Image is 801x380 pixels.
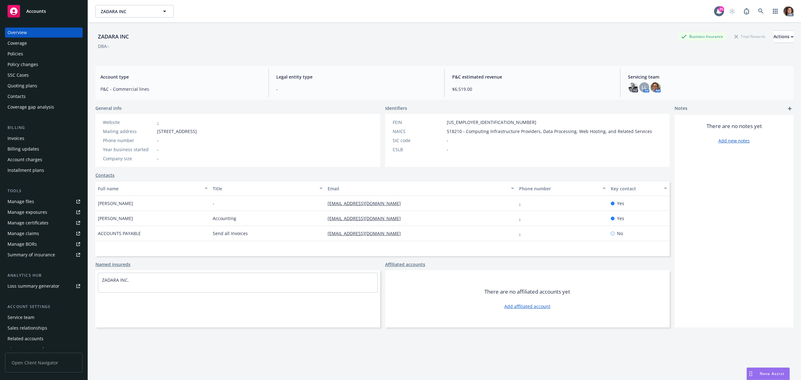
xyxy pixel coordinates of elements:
[519,230,526,236] a: -
[103,146,155,153] div: Year business started
[8,344,59,354] div: Client navigator features
[769,5,782,18] a: Switch app
[747,368,755,380] div: Drag to move
[447,137,448,144] span: -
[5,312,83,322] a: Service team
[5,323,83,333] a: Sales relationships
[213,200,214,207] span: -
[8,133,24,143] div: Invoices
[773,30,793,43] button: Actions
[8,229,39,239] div: Manage claims
[5,304,83,310] div: Account settings
[755,5,767,18] a: Search
[213,185,316,192] div: Title
[5,165,83,175] a: Installment plans
[5,197,83,207] a: Manage files
[100,74,261,80] span: Account type
[5,59,83,69] a: Policy changes
[393,146,444,153] div: CSLB
[393,119,444,126] div: FEIN
[447,146,448,153] span: -
[5,144,83,154] a: Billing updates
[484,288,570,295] span: There are no affiliated accounts yet
[718,137,750,144] a: Add new notes
[98,43,110,49] div: DBA: -
[608,181,670,196] button: Key contact
[786,105,793,112] a: add
[5,281,83,291] a: Loss summary generator
[8,165,44,175] div: Installment plans
[276,86,437,92] span: -
[157,155,159,162] span: -
[5,218,83,228] a: Manage certificates
[8,49,23,59] div: Policies
[328,230,406,236] a: [EMAIL_ADDRESS][DOMAIN_NAME]
[5,133,83,143] a: Invoices
[611,185,660,192] div: Key contact
[5,91,83,101] a: Contacts
[718,6,724,12] div: 25
[5,239,83,249] a: Manage BORs
[650,82,661,92] img: photo
[328,215,406,221] a: [EMAIL_ADDRESS][DOMAIN_NAME]
[740,5,753,18] a: Report a Bug
[328,200,406,206] a: [EMAIL_ADDRESS][DOMAIN_NAME]
[747,367,790,380] button: Nova Assist
[517,181,609,196] button: Phone number
[642,84,647,91] span: LL
[447,128,652,135] span: 518210 - Computing Infrastructure Providers, Data Processing, Web Hosting, and Related Services
[8,38,27,48] div: Coverage
[731,33,768,40] div: Total Rewards
[102,277,129,283] a: ZADARA INC.
[95,172,115,178] a: Contacts
[675,105,687,112] span: Notes
[8,312,34,322] div: Service team
[5,70,83,80] a: SSC Cases
[5,250,83,260] a: Summary of insurance
[5,125,83,131] div: Billing
[5,344,83,354] a: Client navigator features
[617,200,624,207] span: Yes
[783,6,793,16] img: photo
[5,38,83,48] a: Coverage
[5,3,83,20] a: Accounts
[5,81,83,91] a: Quoting plans
[452,86,613,92] span: $6,519.00
[276,74,437,80] span: Legal entity type
[773,31,793,43] div: Actions
[98,200,133,207] span: [PERSON_NAME]
[8,250,55,260] div: Summary of insurance
[157,137,159,144] span: -
[628,74,788,80] span: Servicing team
[8,323,47,333] div: Sales relationships
[95,33,131,41] div: ZADARA INC
[8,81,37,91] div: Quoting plans
[8,281,59,291] div: Loss summary generator
[5,188,83,194] div: Tools
[726,5,738,18] a: Start snowing
[760,371,784,376] span: Nova Assist
[26,9,46,14] span: Accounts
[157,119,159,125] a: -
[103,155,155,162] div: Company size
[504,303,550,310] a: Add affiliated account
[385,105,407,111] span: Identifiers
[95,261,130,268] a: Named insureds
[95,5,174,18] button: ZADARA INC
[393,128,444,135] div: NAICS
[98,215,133,222] span: [PERSON_NAME]
[707,122,762,130] span: There are no notes yet
[5,353,83,372] span: Open Client Navigator
[95,105,122,111] span: General info
[447,119,536,126] span: [US_EMPLOYER_IDENTIFICATION_NUMBER]
[103,128,155,135] div: Mailing address
[157,146,159,153] span: -
[8,207,47,217] div: Manage exposures
[98,185,201,192] div: Full name
[8,334,43,344] div: Related accounts
[617,230,623,237] span: No
[8,70,29,80] div: SSC Cases
[8,155,42,165] div: Account charges
[5,207,83,217] a: Manage exposures
[8,59,38,69] div: Policy changes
